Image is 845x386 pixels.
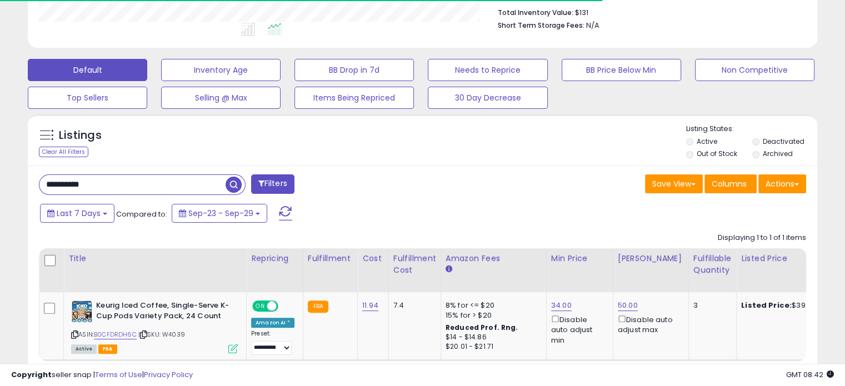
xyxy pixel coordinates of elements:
div: 7.4 [393,300,432,310]
button: go back [7,4,28,26]
a: 50.00 [618,300,638,311]
li: While the annual plan is non-refundable, we always aim to work with sellers long term, so if some... [26,62,173,113]
div: joined the conversation [67,209,169,219]
li: You can cancel anytime, but since it’s a discounted long-term plan, there are no refunds for unus... [26,116,173,147]
button: 30 Day Decrease [428,87,547,109]
div: Amazon AI * [251,318,294,328]
a: B0CFDRDH6C [94,330,137,339]
span: 2025-10-7 08:42 GMT [786,369,834,380]
div: Fulfillment Cost [393,253,436,276]
p: Listing States: [686,124,817,134]
button: Home [174,4,195,26]
b: Reduced Prof. Rng. [446,323,518,332]
b: Short Term Storage Fees: [498,21,584,30]
div: Amazon Fees [446,253,542,264]
div: Preset: [251,330,294,355]
div: Keirth says… [9,232,213,385]
b: Keurig Iced Coffee, Single-Serve K-Cup Pods Variety Pack, 24 Count [96,300,231,324]
div: Disable auto adjust max [618,313,680,335]
a: 34.00 [551,300,572,311]
button: Top Sellers [28,87,147,109]
button: BB Drop in 7d [294,59,414,81]
small: Amazon Fees. [446,264,452,274]
div: $20.01 - $21.71 [446,342,538,352]
div: seller snap | | [11,370,193,380]
div: Fulfillment [308,253,353,264]
button: Columns [704,174,757,193]
li: The annual plan is paid upfront (and then yearly) in one payment of 5,100, not monthly. [26,28,173,59]
span: OFF [277,302,294,311]
b: Total Inventory Value: [498,8,573,17]
a: Privacy Policy [144,369,193,380]
button: Needs to Reprice [428,59,547,81]
button: Send a message… [191,332,208,350]
small: FBA [308,300,328,313]
div: $39.99 [741,300,833,310]
span: ON [253,302,267,311]
button: Inventory Age [161,59,281,81]
button: Save View [645,174,703,193]
img: Profile image for Keirth [53,208,64,219]
button: Actions [758,174,806,193]
button: Non Competitive [695,59,814,81]
button: Emoji picker [35,337,44,345]
li: $131 [498,5,798,18]
p: Active 9h ago [54,14,103,25]
div: Cost [362,253,384,264]
button: Start recording [71,337,79,345]
b: Listed Price: [741,300,792,310]
button: Upload attachment [17,337,26,345]
b: Keirth [67,210,91,218]
div: Min Price [551,253,608,264]
a: 11.94 [362,300,378,311]
div: Fame says… [9,163,213,207]
span: | SKU: W4039 [138,330,185,339]
span: Columns [712,178,747,189]
div: Clear All Filters [39,147,88,157]
a: Terms of Use [95,369,142,380]
div: 15% for > $20 [446,310,538,320]
div: Repricing [251,253,298,264]
span: Last 7 Days [57,208,101,219]
h5: Listings [59,128,102,143]
div: I understand, we want to continue with the monthly plan. [40,163,213,198]
img: 51YYDeBuaQL._SL40_.jpg [71,300,93,323]
div: No further action is required from your side at this time. Please let me know if you have any oth... [18,293,173,369]
span: FBA [98,344,117,354]
label: Out of Stock [697,149,737,158]
span: Sep-23 - Sep-29 [188,208,253,219]
div: $14 - $14.86 [446,333,538,342]
label: Active [697,137,717,146]
div: 8% for <= $20 [446,300,538,310]
h1: Keirth [54,6,81,14]
img: Profile image for Keirth [32,6,49,24]
div: I understand, we want to continue with the monthly plan. [49,169,204,191]
button: Items Being Repriced [294,87,414,109]
div: Close [195,4,215,24]
button: BB Price Below Min [562,59,681,81]
div: Disable auto adjust min [551,313,604,345]
div: ASIN: [71,300,238,352]
div: [PERSON_NAME] [618,253,684,264]
button: Selling @ Max [161,87,281,109]
div: Keirth says… [9,207,213,232]
div: Listed Price [741,253,837,264]
span: N/A [586,20,599,31]
span: Compared to: [116,209,167,219]
button: Last 7 Days [40,204,114,223]
button: Gif picker [53,337,62,345]
div: HI Fame,That's great! I'm happy to confirm that you want to continue with themonthly billing plan... [9,232,182,376]
button: Default [28,59,147,81]
textarea: Message… [9,313,213,332]
strong: Copyright [11,369,52,380]
button: Filters [251,174,294,194]
button: Sep-23 - Sep-29 [172,204,267,223]
div: 3 [693,300,728,310]
div: Fulfillable Quantity [693,253,732,276]
span: All listings currently available for purchase on Amazon [71,344,97,354]
label: Archived [762,149,792,158]
div: HI Fame, That's great! I'm happy to confirm that you want to continue with the . [18,239,173,293]
div: Displaying 1 to 1 of 1 items [718,233,806,243]
div: Title [68,253,242,264]
label: Deactivated [762,137,804,146]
